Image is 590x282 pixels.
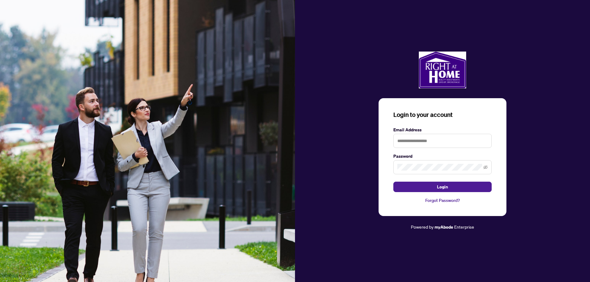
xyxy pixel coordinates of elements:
span: eye-invisible [483,165,488,169]
label: Email Address [393,126,492,133]
label: Password [393,153,492,160]
img: ma-logo [419,52,466,88]
a: Forgot Password? [393,197,492,204]
span: Login [437,182,448,192]
span: Powered by [411,224,434,230]
a: myAbode [435,224,453,230]
span: Enterprise [454,224,474,230]
button: Login [393,182,492,192]
h3: Login to your account [393,110,492,119]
